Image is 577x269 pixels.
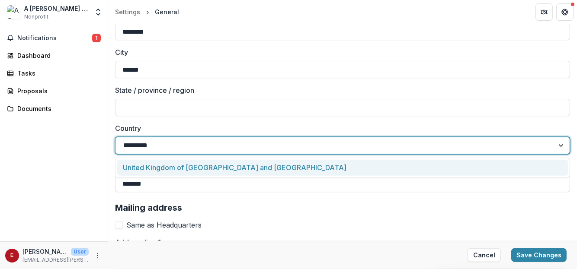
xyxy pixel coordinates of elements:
[3,84,104,98] a: Proposals
[3,101,104,116] a: Documents
[24,4,89,13] div: A [PERSON_NAME] International
[3,48,104,63] a: Dashboard
[115,85,565,95] label: State / province / region
[22,247,67,256] p: [PERSON_NAME]
[112,6,183,18] nav: breadcrumb
[115,203,570,213] h2: Mailing address
[468,248,501,262] button: Cancel
[24,13,48,21] span: Nonprofit
[112,6,144,18] a: Settings
[115,47,565,57] label: City
[556,3,574,21] button: Get Help
[17,69,97,78] div: Tasks
[535,3,553,21] button: Partners
[71,248,89,256] p: User
[3,66,104,80] a: Tasks
[126,220,202,230] span: Same as Headquarters
[92,34,101,42] span: 1
[17,35,92,42] span: Notifications
[11,253,14,258] div: Erin
[115,237,565,247] label: Address line 1
[115,123,565,133] label: Country
[115,7,140,16] div: Settings
[17,104,97,113] div: Documents
[7,5,21,19] img: A Rocha International
[117,160,568,176] div: United Kingdom of [GEOGRAPHIC_DATA] and [GEOGRAPHIC_DATA]
[22,256,89,264] p: [EMAIL_ADDRESS][PERSON_NAME][DOMAIN_NAME]
[92,250,103,261] button: More
[17,51,97,60] div: Dashboard
[3,31,104,45] button: Notifications1
[92,3,104,21] button: Open entity switcher
[17,86,97,95] div: Proposals
[511,248,567,262] button: Save Changes
[155,7,179,16] div: General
